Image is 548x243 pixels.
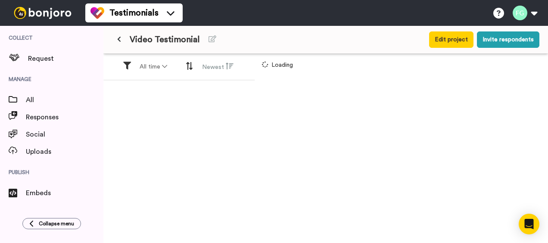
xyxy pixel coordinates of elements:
button: Invite respondents [477,31,539,48]
button: All time [134,59,172,75]
span: Uploads [26,146,103,157]
button: Collapse menu [22,218,81,229]
img: tm-color.svg [90,6,104,20]
button: Newest [197,59,239,75]
span: All [26,95,103,105]
span: Testimonials [109,7,159,19]
span: Responses [26,112,103,122]
button: Edit project [429,31,473,48]
span: Embeds [26,188,103,198]
div: Open Intercom Messenger [519,214,539,234]
span: Collapse menu [39,220,74,227]
span: Social [26,129,103,140]
span: Request [28,53,103,64]
span: Video Testimonial [130,34,200,46]
img: bj-logo-header-white.svg [10,7,75,19]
